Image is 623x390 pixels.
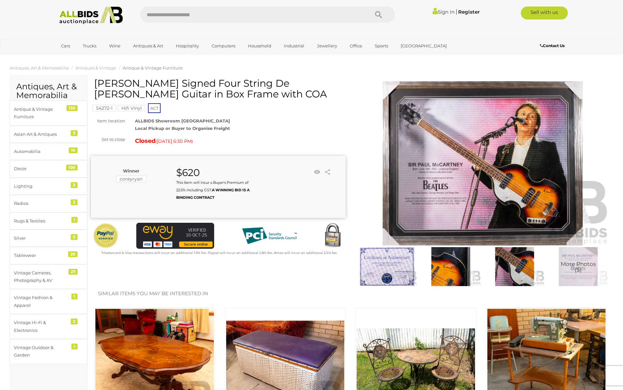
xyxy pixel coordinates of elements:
[14,252,67,259] div: Tablewear
[346,41,366,51] a: Office
[79,41,101,51] a: Trucks
[484,247,545,286] img: Sir Paul McCartney Signed Four String De Rosa Bass Guitar in Box Frame with COA
[172,41,203,51] a: Hospitality
[10,339,87,364] a: Vintage Outdoor & Garden 1
[10,143,87,160] a: Automobilia 19
[10,289,87,314] a: Vintage Fashion & Apparel 1
[129,41,167,51] a: Antiques & Art
[561,261,596,273] span: More Photos (5)
[313,41,341,51] a: Jewellery
[176,180,250,200] small: This Item will incur a Buyer's Premium of 22.5% including GST.
[118,106,145,111] a: Hifi Vinyl
[540,43,565,48] b: Contact Us
[10,212,87,230] a: Rugs & Textiles 1
[69,147,78,153] div: 19
[176,188,250,200] b: A WINNING BID IS A BINDING CONTRACT
[14,294,67,309] div: Vintage Fashion & Apparel
[10,314,87,339] a: Vintage Hi-Fi & Electronics 2
[362,6,395,23] button: Search
[157,138,191,144] span: [DATE] 6:30 PM
[135,126,230,131] strong: Local Pickup or Buyer to Organise Freight
[10,126,87,143] a: Asian Art & Antiques 3
[71,217,78,223] div: 1
[176,167,200,179] strong: $620
[312,167,322,177] li: Watch this item
[86,117,130,125] div: Item location
[68,269,78,275] div: 27
[57,41,74,51] a: Cars
[14,319,67,334] div: Vintage Hi-Fi & Electronics
[458,9,480,15] a: Register
[357,247,417,286] img: Sir Paul McCartney Signed Four String De Rosa Bass Guitar in Box Frame with COA
[135,137,155,145] strong: Closed
[92,106,116,111] a: 54272-1
[71,130,78,136] div: 3
[433,9,455,15] a: Sign In
[56,6,126,24] img: Allbids.com.au
[280,41,309,51] a: Industrial
[71,182,78,188] div: 3
[237,223,302,249] img: PCI DSS compliant
[421,247,481,286] img: Sir Paul McCartney Signed Four String De Rosa Bass Guitar in Box Frame with COA
[14,234,67,242] div: Silver
[71,234,78,240] div: 5
[521,6,568,19] a: Sell with us
[244,41,275,51] a: Household
[123,65,183,70] a: Antique & Vintage Furniture
[14,269,67,284] div: Vintage Cameras, Photography & AV
[10,101,87,126] a: Antique & Vintage Furniture 130
[456,8,457,15] span: |
[16,82,81,100] h2: Antiques, Art & Memorabilia
[355,81,610,245] img: Sir Paul McCartney Signed Four String De Rosa Bass Guitar in Box Frame with COA
[14,200,67,207] div: Radios
[10,230,87,247] a: Silver 5
[86,136,130,143] div: Set to close
[68,251,78,257] div: 29
[14,148,67,155] div: Automobilia
[207,41,239,51] a: Computers
[116,176,146,182] mark: coreyryan
[14,182,67,190] div: Lighting
[14,106,67,121] div: Antique & Vintage Furniture
[98,291,603,296] h2: Similar items you may be interested in
[548,247,608,286] a: More Photos(5)
[14,344,67,359] div: Vintage Outdoor & Garden
[14,217,67,225] div: Rugs & Textiles
[10,195,87,212] a: Radios 3
[123,168,140,173] b: Winner
[92,223,119,249] img: Official PayPal Seal
[14,165,67,172] div: Decor
[155,139,193,144] span: ( )
[10,178,87,195] a: Lighting 3
[71,344,78,349] div: 1
[371,41,392,51] a: Sports
[540,42,566,49] a: Contact Us
[101,251,337,255] small: Mastercard & Visa transactions will incur an additional 1.9% fee. Paypal will incur an additional...
[136,223,214,249] img: eWAY Payment Gateway
[75,65,116,70] a: Antiques & Vintage
[548,247,608,286] img: Sir Paul McCartney Signed Four String De Rosa Bass Guitar in Box Frame with COA
[10,65,69,70] a: Antiques, Art & Memorabilia
[10,160,87,177] a: Decor 109
[320,223,346,249] img: Secured by Rapid SSL
[397,41,451,51] a: [GEOGRAPHIC_DATA]
[135,118,230,123] strong: ALLBIDS Showroom [GEOGRAPHIC_DATA]
[66,165,78,170] div: 109
[10,264,87,289] a: Vintage Cameras, Photography & AV 27
[94,78,344,99] h1: [PERSON_NAME] Signed Four String De [PERSON_NAME] Guitar in Box Frame with COA
[71,319,78,324] div: 2
[14,131,67,138] div: Asian Art & Antiques
[105,41,125,51] a: Wine
[71,294,78,299] div: 1
[71,199,78,205] div: 3
[148,103,161,113] span: ACT
[10,247,87,264] a: Tablewear 29
[67,105,78,111] div: 130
